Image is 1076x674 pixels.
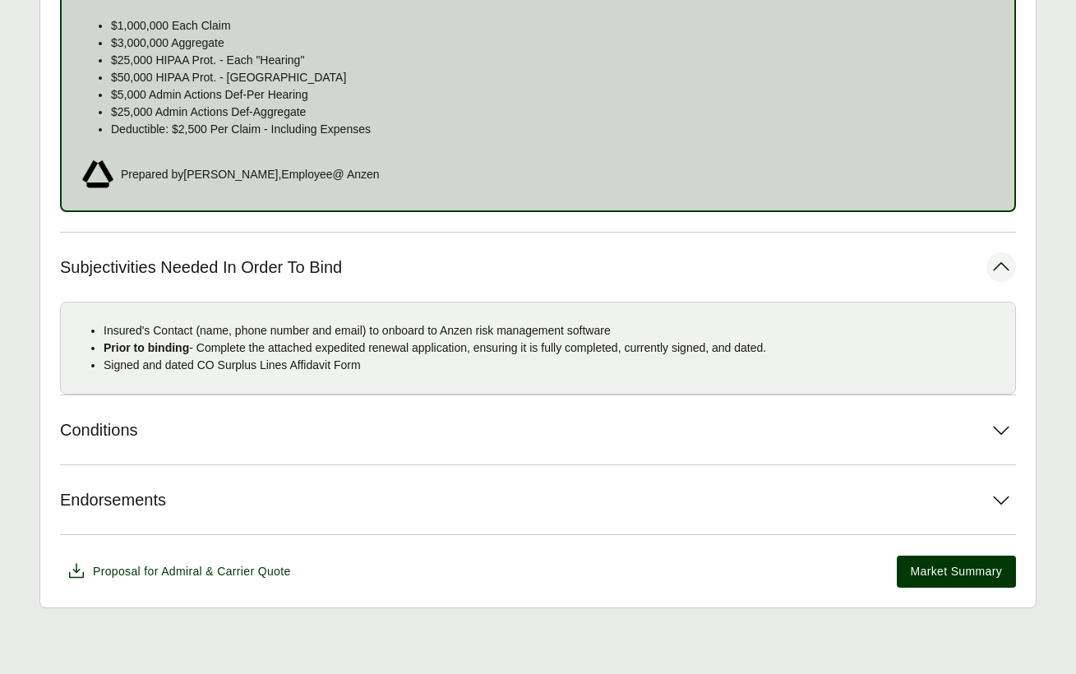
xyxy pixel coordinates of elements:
[111,52,995,69] li: $25,000 HIPAA Prot. - Each "Hearing"
[60,233,1016,302] button: Subjectivities Needed In Order To Bind
[104,339,1002,357] li: - Complete the attached expedited renewal application, ensuring it is fully completed, currently ...
[206,565,290,578] span: & Carrier Quote
[911,563,1002,580] span: Market Summary
[111,69,995,86] li: $50,000 HIPAA Prot. - [GEOGRAPHIC_DATA]
[111,35,995,52] li: $3,000,000 Aggregate
[111,17,995,35] li: $1,000,000 Each Claim
[104,341,189,354] strong: Prior to binding
[60,490,166,510] span: Endorsements
[161,565,202,578] span: Admiral
[60,465,1016,534] button: Endorsements
[60,257,342,278] span: Subjectivities Needed In Order To Bind
[93,563,291,580] span: Proposal for
[60,420,138,441] span: Conditions
[104,357,1002,374] li: Signed and dated CO Surplus Lines Affidavit Form
[60,395,1016,464] button: Conditions
[111,104,995,121] li: $25,000 Admin Actions Def-Aggregate
[60,555,298,588] button: Proposal for Admiral & Carrier Quote
[897,556,1016,588] button: Market Summary
[121,166,380,183] span: Prepared by [PERSON_NAME] , Employee @ Anzen
[111,121,995,138] li: Deductible: $2,500 Per Claim - Including Expenses
[104,322,1002,339] li: Insured's Contact (name, phone number and email) to onboard to Anzen risk management software
[111,86,995,104] li: $5,000 Admin Actions Def-Per Hearing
